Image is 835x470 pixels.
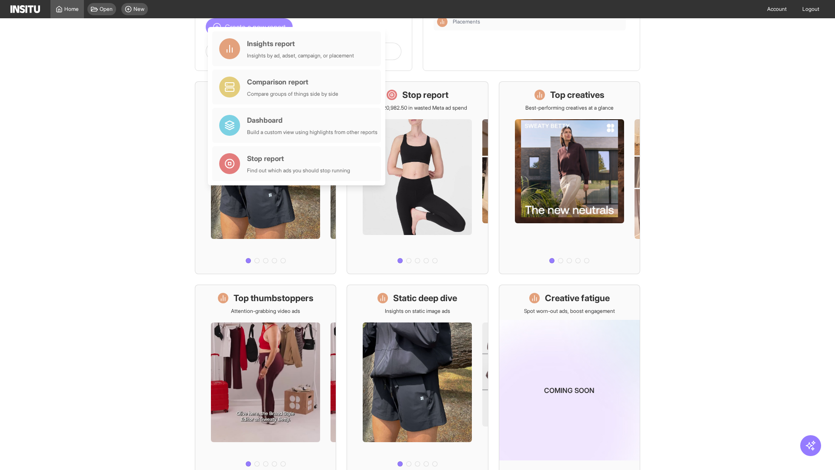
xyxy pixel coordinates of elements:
[231,308,300,315] p: Attention-grabbing video ads
[385,308,450,315] p: Insights on static image ads
[453,18,622,25] span: Placements
[247,115,377,125] div: Dashboard
[247,91,338,97] div: Compare groups of things side by side
[247,167,350,174] div: Find out which ads you should stop running
[247,52,354,59] div: Insights by ad, adset, campaign, or placement
[453,18,480,25] span: Placements
[525,104,614,111] p: Best-performing creatives at a glance
[247,153,350,164] div: Stop report
[247,129,377,136] div: Build a custom view using highlights from other reports
[247,38,354,49] div: Insights report
[550,89,605,101] h1: Top creatives
[247,77,338,87] div: Comparison report
[393,292,457,304] h1: Static deep dive
[347,81,488,274] a: Stop reportSave £20,982.50 in wasted Meta ad spend
[100,6,113,13] span: Open
[437,17,448,27] div: Insights
[206,18,293,36] button: Create a new report
[195,81,336,274] a: What's live nowSee all active ads instantly
[225,22,286,32] span: Create a new report
[499,81,640,274] a: Top creativesBest-performing creatives at a glance
[64,6,79,13] span: Home
[367,104,467,111] p: Save £20,982.50 in wasted Meta ad spend
[10,5,40,13] img: Logo
[234,292,314,304] h1: Top thumbstoppers
[402,89,448,101] h1: Stop report
[134,6,144,13] span: New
